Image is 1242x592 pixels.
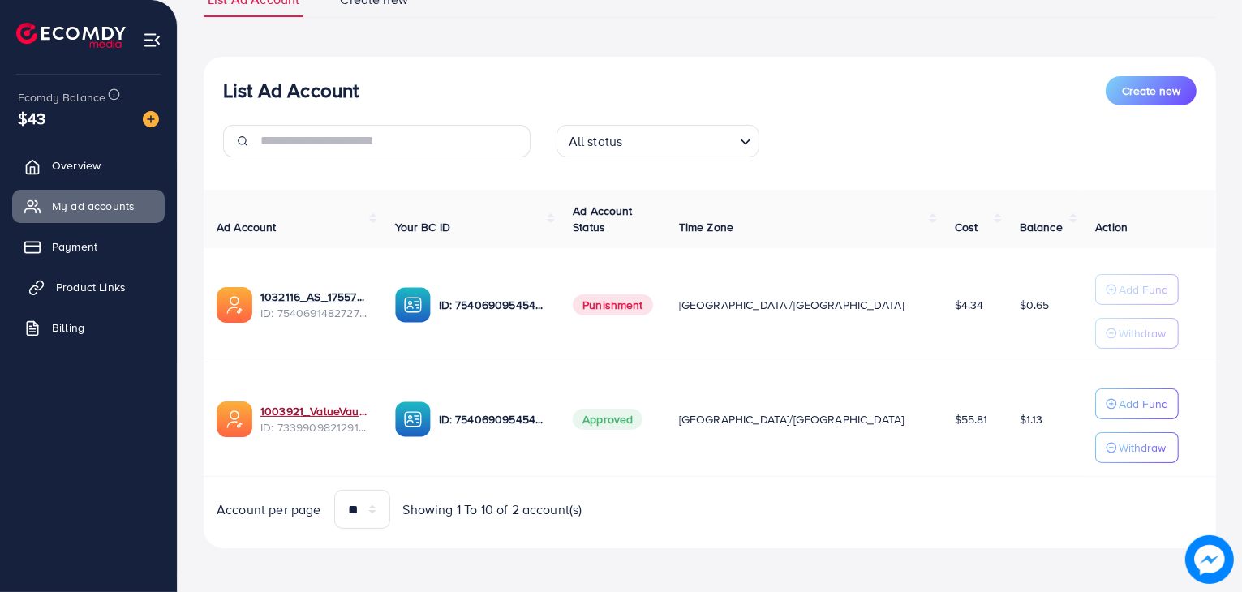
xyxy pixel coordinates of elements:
[260,305,369,321] span: ID: 7540691482727464967
[1122,83,1180,99] span: Create new
[12,149,165,182] a: Overview
[16,23,126,48] img: logo
[52,320,84,336] span: Billing
[1020,297,1050,313] span: $0.65
[955,219,978,235] span: Cost
[1020,219,1063,235] span: Balance
[1106,76,1197,105] button: Create new
[260,403,369,436] div: <span class='underline'>1003921_ValueVault_1708955941628</span></br>7339909821291855874
[217,401,252,437] img: ic-ads-acc.e4c84228.svg
[395,219,451,235] span: Your BC ID
[217,500,321,519] span: Account per page
[143,31,161,49] img: menu
[12,311,165,344] a: Billing
[439,410,548,429] p: ID: 7540690954542530567
[143,111,159,127] img: image
[217,287,252,323] img: ic-ads-acc.e4c84228.svg
[627,127,733,153] input: Search for option
[395,287,431,323] img: ic-ba-acc.ded83a64.svg
[395,401,431,437] img: ic-ba-acc.ded83a64.svg
[18,106,45,130] span: $43
[439,295,548,315] p: ID: 7540690954542530567
[1095,274,1179,305] button: Add Fund
[12,271,165,303] a: Product Links
[573,203,633,235] span: Ad Account Status
[217,219,277,235] span: Ad Account
[403,500,582,519] span: Showing 1 To 10 of 2 account(s)
[1119,438,1166,457] p: Withdraw
[56,279,126,295] span: Product Links
[260,289,369,305] a: 1032116_AS_1755704222613
[1095,388,1179,419] button: Add Fund
[52,238,97,255] span: Payment
[1095,219,1128,235] span: Action
[223,79,359,102] h3: List Ad Account
[52,198,135,214] span: My ad accounts
[679,411,905,427] span: [GEOGRAPHIC_DATA]/[GEOGRAPHIC_DATA]
[1119,394,1168,414] p: Add Fund
[260,289,369,322] div: <span class='underline'>1032116_AS_1755704222613</span></br>7540691482727464967
[679,219,733,235] span: Time Zone
[1119,324,1166,343] p: Withdraw
[1095,432,1179,463] button: Withdraw
[955,297,984,313] span: $4.34
[557,125,759,157] div: Search for option
[260,403,369,419] a: 1003921_ValueVault_1708955941628
[18,89,105,105] span: Ecomdy Balance
[1095,318,1179,349] button: Withdraw
[1185,535,1234,584] img: image
[12,230,165,263] a: Payment
[260,419,369,435] span: ID: 7339909821291855874
[573,294,653,315] span: Punishment
[955,411,988,427] span: $55.81
[679,297,905,313] span: [GEOGRAPHIC_DATA]/[GEOGRAPHIC_DATA]
[1119,280,1168,299] p: Add Fund
[565,130,626,153] span: All status
[52,157,101,174] span: Overview
[1020,411,1043,427] span: $1.13
[12,190,165,222] a: My ad accounts
[573,409,642,430] span: Approved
